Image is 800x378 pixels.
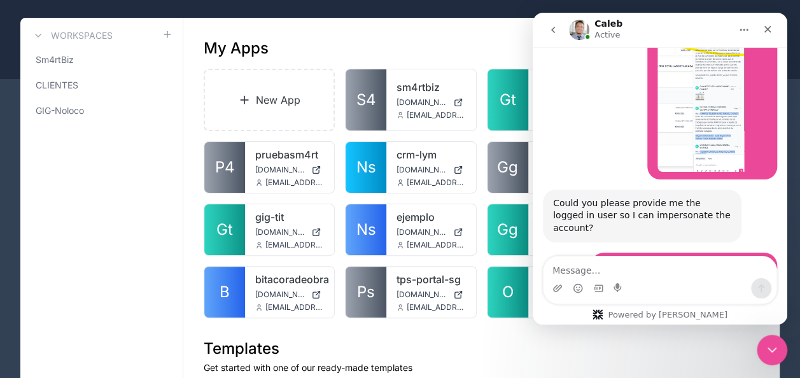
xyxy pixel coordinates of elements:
a: pruebasm4rt [255,147,324,162]
button: Send a message… [218,265,239,286]
a: GIG-Noloco [31,99,172,122]
div: with the email of the user is enough? [58,240,244,268]
span: CLIENTES [36,79,78,92]
iframe: Intercom live chat [757,335,787,365]
a: New App [204,69,335,131]
span: B [220,282,230,302]
a: Gg [488,204,528,255]
div: Regina says… [10,240,244,278]
a: B [204,267,245,318]
a: bitacoradeobra [255,272,324,287]
span: [EMAIL_ADDRESS][DOMAIN_NAME] [265,178,324,188]
a: sm4rtbiz [396,80,465,95]
span: GIG-Noloco [36,104,84,117]
span: P4 [215,157,235,178]
span: [DOMAIN_NAME] [255,290,306,300]
a: Ns [346,142,386,193]
span: [DOMAIN_NAME] [396,290,447,300]
button: Emoji picker [40,270,50,281]
span: [DOMAIN_NAME] [396,97,447,108]
span: Ns [356,220,376,240]
h1: Templates [204,339,759,359]
a: Ps [346,267,386,318]
span: Ps [357,282,375,302]
a: [DOMAIN_NAME] [255,290,324,300]
span: [DOMAIN_NAME] [396,227,447,237]
textarea: Message… [11,244,244,265]
span: Gg [497,220,518,240]
a: [DOMAIN_NAME] [396,227,465,237]
span: S4 [356,90,376,110]
span: [DOMAIN_NAME] [396,165,447,175]
a: Gg [488,142,528,193]
div: Caleb says… [10,177,244,240]
span: Gg [497,157,518,178]
div: Could you please provide me the logged in user so I can impersonate the account? [10,177,209,230]
span: [EMAIL_ADDRESS][DOMAIN_NAME] [407,178,465,188]
a: [DOMAIN_NAME] [255,165,324,175]
button: Upload attachment [20,270,30,281]
a: [DOMAIN_NAME] [396,97,465,108]
a: ejemplo [396,209,465,225]
span: [DOMAIN_NAME] [255,227,306,237]
a: Gt [488,69,528,130]
h3: Workspaces [51,29,113,42]
span: O [502,282,514,302]
a: Ns [346,204,386,255]
span: [EMAIL_ADDRESS][DOMAIN_NAME] [265,302,324,312]
span: [EMAIL_ADDRESS][DOMAIN_NAME] [407,110,465,120]
span: Gt [500,90,516,110]
span: [EMAIL_ADDRESS][DOMAIN_NAME] [407,240,465,250]
a: CLIENTES [31,74,172,97]
span: [DOMAIN_NAME] [255,165,306,175]
button: Gif picker [60,270,71,281]
button: Start recording [81,270,91,281]
a: tps-portal-sg [396,272,465,287]
a: gig-tit [255,209,324,225]
a: [DOMAIN_NAME] [396,290,465,300]
a: crm-lym [396,147,465,162]
span: Ns [356,157,376,178]
a: Sm4rtBiz [31,48,172,71]
span: [EMAIL_ADDRESS][DOMAIN_NAME] [265,240,324,250]
h1: My Apps [204,38,269,59]
p: Get started with one of our ready-made templates [204,361,759,374]
span: [EMAIL_ADDRESS][DOMAIN_NAME] [407,302,465,312]
span: Gt [216,220,233,240]
div: Could you please provide me the logged in user so I can impersonate the account? [20,185,199,222]
a: [DOMAIN_NAME] [396,165,465,175]
iframe: Intercom live chat [533,13,787,325]
a: Gt [204,204,245,255]
a: [DOMAIN_NAME] [255,227,324,237]
a: O [488,267,528,318]
a: P4 [204,142,245,193]
a: S4 [346,69,386,130]
a: Workspaces [31,28,113,43]
span: Sm4rtBiz [36,53,74,66]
